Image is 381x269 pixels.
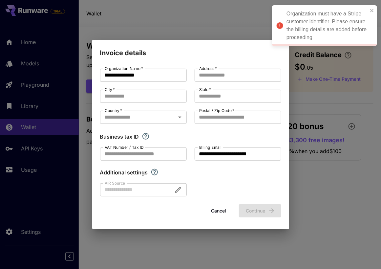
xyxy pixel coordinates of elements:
[199,66,217,71] label: Address
[92,40,289,58] h2: Invoice details
[100,168,148,176] p: Additional settings
[105,108,122,113] label: Country
[199,145,222,150] label: Billing Email
[175,113,184,122] button: Open
[105,180,125,186] label: AIR Source
[151,168,159,176] svg: Explore additional customization settings
[105,66,143,71] label: Organization Name
[199,87,211,92] label: State
[142,132,150,140] svg: If you are a business tax registrant, please enter your business tax ID here.
[199,108,234,113] label: Postal / Zip Code
[204,204,234,218] button: Cancel
[286,10,368,41] div: Organization must have a Stripe customer identifier. Please ensure the billing details are added ...
[105,145,144,150] label: VAT Number / Tax ID
[105,87,115,92] label: City
[100,133,139,141] p: Business tax ID
[370,8,374,13] button: close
